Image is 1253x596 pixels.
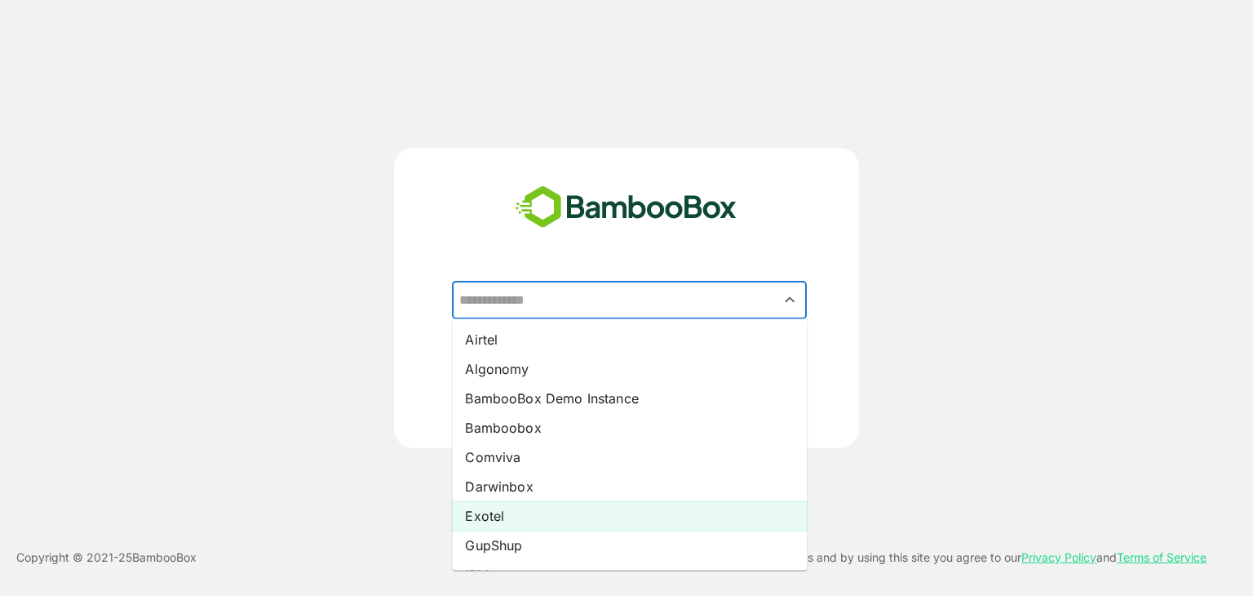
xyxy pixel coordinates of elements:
[452,325,807,354] li: Airtel
[452,501,807,531] li: Exotel
[452,354,807,384] li: Algonomy
[507,180,746,234] img: bamboobox
[452,384,807,413] li: BambooBox Demo Instance
[452,531,807,560] li: GupShup
[452,413,807,443] li: Bamboobox
[779,289,801,311] button: Close
[1117,550,1207,564] a: Terms of Service
[697,548,1207,567] p: This site uses cookies and by using this site you agree to our and
[16,548,197,567] p: Copyright © 2021- 25 BambooBox
[452,560,807,589] li: IBM
[452,472,807,501] li: Darwinbox
[1021,550,1096,564] a: Privacy Policy
[452,443,807,472] li: Comviva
